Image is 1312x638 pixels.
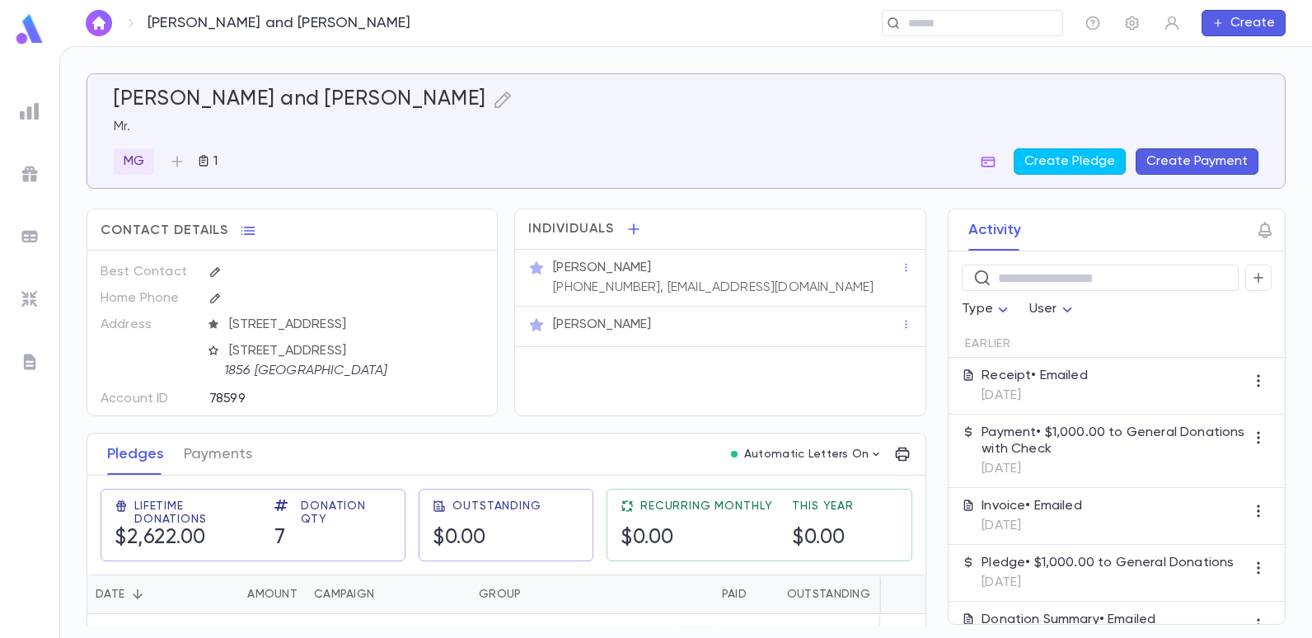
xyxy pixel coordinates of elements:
h5: $2,622.00 [115,526,206,551]
div: Campaign [306,575,471,614]
p: [PERSON_NAME] and [PERSON_NAME] [148,14,411,32]
h5: 7 [274,526,286,551]
p: MG [124,153,144,170]
img: campaigns_grey.99e729a5f7ee94e3726e6486bddda8f1.svg [20,164,40,184]
div: Date [87,575,199,614]
span: [STREET_ADDRESS] [223,343,485,359]
h5: $0.00 [433,526,486,551]
p: [DATE] [982,575,1234,591]
button: Pledges [107,434,164,475]
div: User [1029,293,1077,326]
p: Receipt • Emailed [982,368,1088,384]
span: Individuals [528,221,614,237]
div: Outstanding [787,575,870,614]
p: [PHONE_NUMBER], [EMAIL_ADDRESS][DOMAIN_NAME] [553,279,874,296]
p: Address [101,312,195,338]
button: Create Payment [1136,148,1258,175]
div: 78599 [209,386,426,410]
div: Paid [594,575,755,614]
img: reports_grey.c525e4749d1bce6a11f5fe2a8de1b229.svg [20,101,40,121]
div: Group [479,575,521,614]
p: [PERSON_NAME] [553,260,651,276]
img: imports_grey.530a8a0e642e233f2baf0ef88e8c9fcb.svg [20,289,40,309]
span: [STREET_ADDRESS] [223,317,485,333]
p: Pledge • $1,000.00 to General Donations [982,555,1234,571]
p: Donation Summary • Emailed [982,612,1155,628]
div: Campaign [314,575,374,614]
span: Outstanding [452,500,541,513]
span: Lifetime Donations [134,500,255,526]
p: Automatic Letters On [744,448,869,461]
span: Recurring Monthly [640,500,772,513]
span: Contact Details [101,223,228,239]
h5: $0.00 [792,526,846,551]
p: 1856 [GEOGRAPHIC_DATA] [224,363,471,379]
button: Create Pledge [1014,148,1126,175]
button: Activity [968,209,1021,251]
img: letters_grey.7941b92b52307dd3b8a917253454ce1c.svg [20,352,40,372]
p: [PERSON_NAME] [553,317,651,333]
div: Installments [879,575,977,614]
p: Mr. [114,119,1258,135]
div: MG [114,148,154,175]
p: Account ID [101,386,195,412]
img: batches_grey.339ca447c9d9533ef1741baa751efc33.svg [20,227,40,246]
span: User [1029,303,1057,316]
p: [DATE] [982,518,1082,534]
div: Amount [247,575,298,614]
p: [DATE] [982,387,1088,404]
div: Outstanding [755,575,879,614]
div: Amount [199,575,306,614]
button: Automatic Letters On [724,443,889,466]
img: logo [13,13,46,45]
span: Earlier [965,337,1011,350]
span: This Year [792,500,854,513]
div: Date [96,575,124,614]
img: home_white.a664292cf8c1dea59945f0da9f25487c.svg [89,16,109,30]
p: Home Phone [101,285,195,312]
p: 1 [210,153,218,170]
button: Sort [124,581,151,608]
p: Payment • $1,000.00 to General Donations with Check [982,425,1245,457]
div: Type [962,293,1013,326]
button: Create [1202,10,1286,36]
button: 1 [190,148,224,175]
span: Donation Qty [301,500,391,526]
h5: $0.00 [621,526,674,551]
h5: [PERSON_NAME] and [PERSON_NAME] [114,87,486,112]
button: Payments [184,434,252,475]
p: Invoice • Emailed [982,498,1082,514]
span: Type [962,303,993,316]
div: Paid [722,575,747,614]
p: Best Contact [101,259,195,285]
p: [DATE] [982,461,1245,477]
div: Group [471,575,594,614]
